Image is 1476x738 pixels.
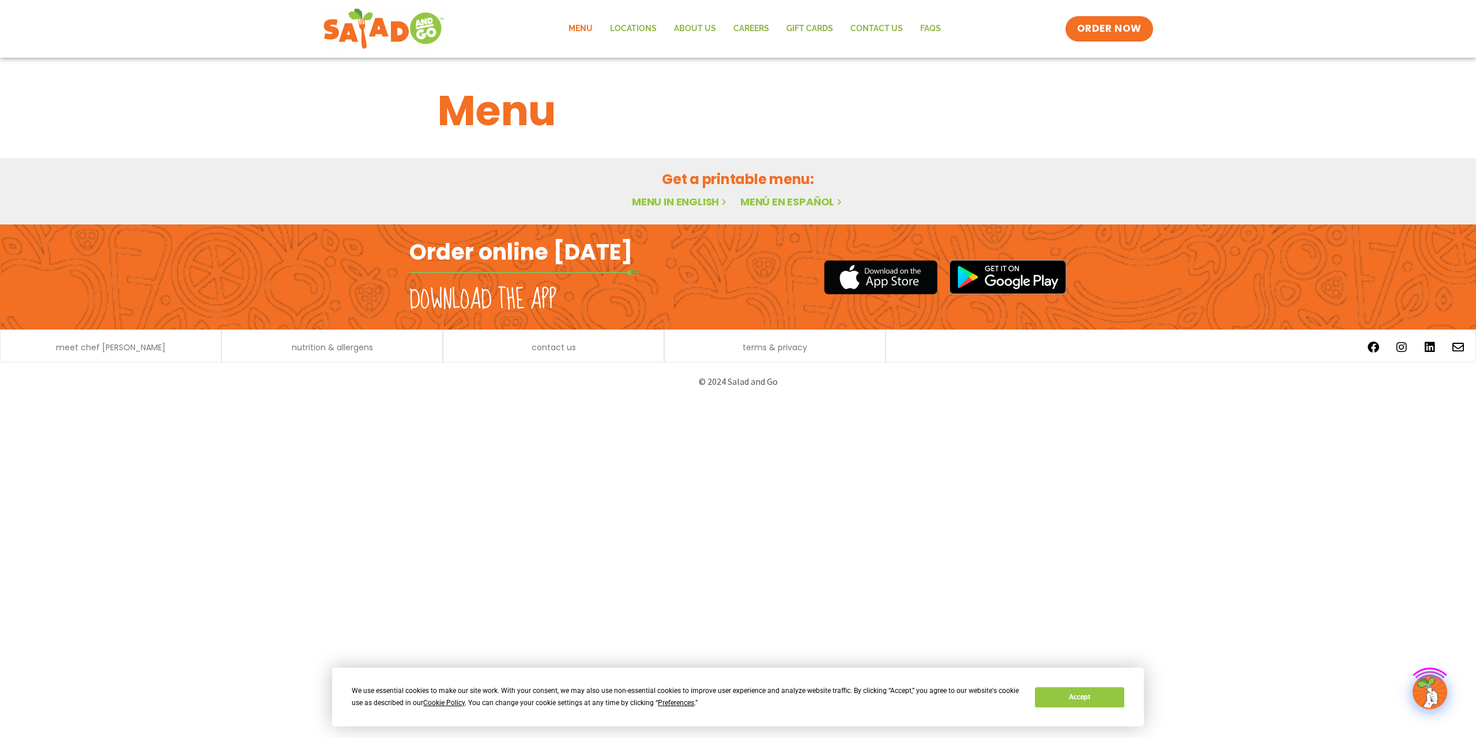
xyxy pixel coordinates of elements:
[632,194,729,209] a: Menu in English
[1035,687,1124,707] button: Accept
[560,16,950,42] nav: Menu
[409,269,640,276] img: fork
[912,16,950,42] a: FAQs
[740,194,844,209] a: Menú en español
[560,16,601,42] a: Menu
[409,284,556,316] h2: Download the app
[532,343,576,351] a: contact us
[1077,22,1142,36] span: ORDER NOW
[842,16,912,42] a: Contact Us
[743,343,807,351] a: terms & privacy
[423,699,465,707] span: Cookie Policy
[665,16,725,42] a: About Us
[949,260,1067,294] img: google_play
[778,16,842,42] a: GIFT CARDS
[438,80,1038,142] h1: Menu
[56,343,165,351] a: meet chef [PERSON_NAME]
[438,169,1038,189] h2: Get a printable menu:
[323,6,445,52] img: new-SAG-logo-768×292
[409,238,632,266] h2: Order online [DATE]
[415,374,1061,389] p: © 2024 Salad and Go
[1065,16,1153,42] a: ORDER NOW
[292,343,373,351] a: nutrition & allergens
[332,668,1144,726] div: Cookie Consent Prompt
[725,16,778,42] a: Careers
[352,685,1021,709] div: We use essential cookies to make our site work. With your consent, we may also use non-essential ...
[824,259,937,296] img: appstore
[601,16,665,42] a: Locations
[658,699,694,707] span: Preferences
